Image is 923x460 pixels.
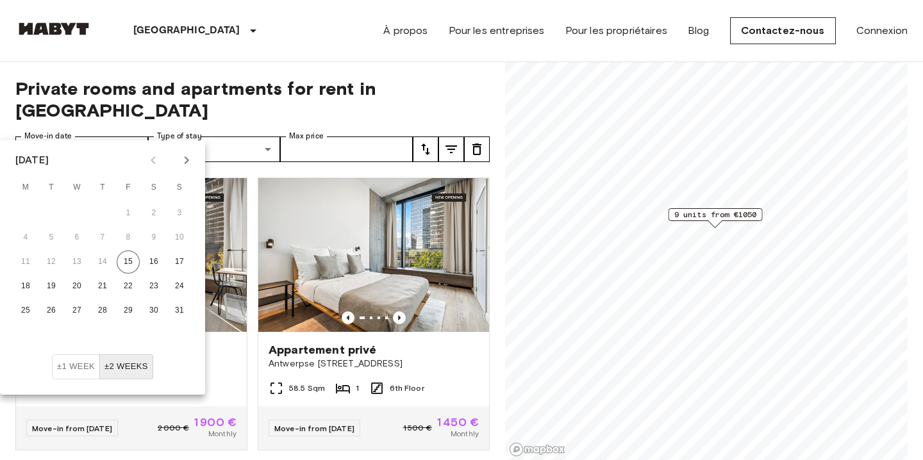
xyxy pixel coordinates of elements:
span: Thursday [91,175,114,201]
button: 28 [91,299,114,322]
button: ±1 week [52,354,100,379]
button: Previous image [342,311,354,324]
label: Max price [289,131,324,142]
span: Antwerpse [STREET_ADDRESS] [269,357,479,370]
span: Monthly [208,428,237,439]
a: Pour les entreprises [449,23,545,38]
a: À propos [383,23,428,38]
span: Saturday [142,175,165,201]
button: 15 [117,251,140,274]
button: tune [464,136,490,162]
a: Blog [688,23,710,38]
button: Next month [176,149,197,171]
span: 1 [356,382,359,394]
img: Marketing picture of unit BE-23-003-014-001 [258,178,489,332]
span: Sunday [168,175,191,201]
span: 1 900 € [194,416,237,428]
span: Monday [14,175,37,201]
button: 29 [117,299,140,322]
button: 30 [142,299,165,322]
div: [DATE] [15,152,49,168]
p: [GEOGRAPHIC_DATA] [133,23,240,38]
span: Monthly [451,428,479,439]
div: Map marker [669,208,763,228]
label: Type of stay [157,131,202,142]
a: Contactez-nous [730,17,836,44]
button: 21 [91,275,114,298]
button: 17 [168,251,191,274]
button: 24 [168,275,191,298]
span: Wednesday [65,175,88,201]
button: 18 [14,275,37,298]
label: Move-in date [24,131,72,142]
div: Mutliple [148,136,281,162]
span: 6th Floor [390,382,424,394]
button: 20 [65,275,88,298]
span: Tuesday [40,175,63,201]
a: Mapbox logo [509,442,565,457]
button: 16 [142,251,165,274]
div: Move In Flexibility [52,354,153,379]
button: 26 [40,299,63,322]
button: ±2 weeks [99,354,153,379]
span: Friday [117,175,140,201]
span: 1 500 € [403,422,432,434]
a: Connexion [856,23,908,38]
span: 1 450 € [437,416,479,428]
span: 9 units from €1050 [674,209,757,220]
button: tune [413,136,438,162]
button: 25 [14,299,37,322]
button: 23 [142,275,165,298]
button: Previous image [393,311,406,324]
button: 19 [40,275,63,298]
span: Move-in from [DATE] [274,423,354,433]
button: tune [438,136,464,162]
span: Appartement privé [269,342,377,357]
span: 58.5 Sqm [289,382,325,394]
a: Marketing picture of unit BE-23-003-014-001Previous imagePrevious imageAppartement privéAntwerpse... [258,177,490,450]
span: 2 000 € [158,422,189,434]
span: Private rooms and apartments for rent in [GEOGRAPHIC_DATA] [15,78,490,121]
span: Move-in from [DATE] [32,423,112,433]
button: 22 [117,275,140,298]
a: Pour les propriétaires [565,23,667,38]
button: 31 [168,299,191,322]
img: Habyt [15,22,92,35]
button: 27 [65,299,88,322]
